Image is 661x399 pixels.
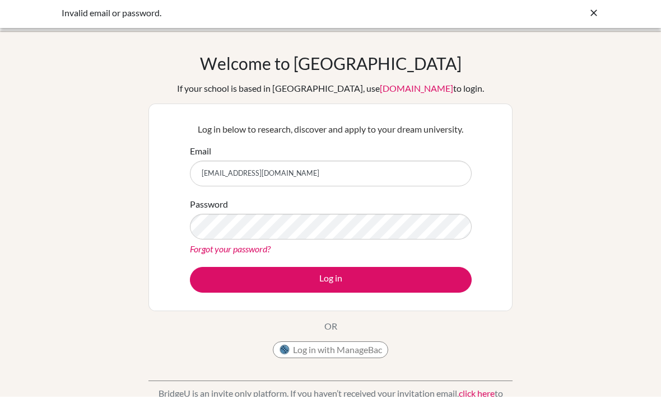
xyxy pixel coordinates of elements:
h1: Welcome to [GEOGRAPHIC_DATA] [200,56,462,76]
a: Forgot your password? [190,246,271,257]
label: Email [190,147,211,161]
button: Log in [190,270,472,295]
label: Password [190,200,228,214]
p: Log in below to research, discover and apply to your dream university. [190,125,472,139]
a: [DOMAIN_NAME] [380,86,453,96]
div: Invalid email or password. [62,9,431,22]
button: Log in with ManageBac [273,344,388,361]
p: OR [324,322,337,336]
div: If your school is based in [GEOGRAPHIC_DATA], use to login. [177,85,484,98]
